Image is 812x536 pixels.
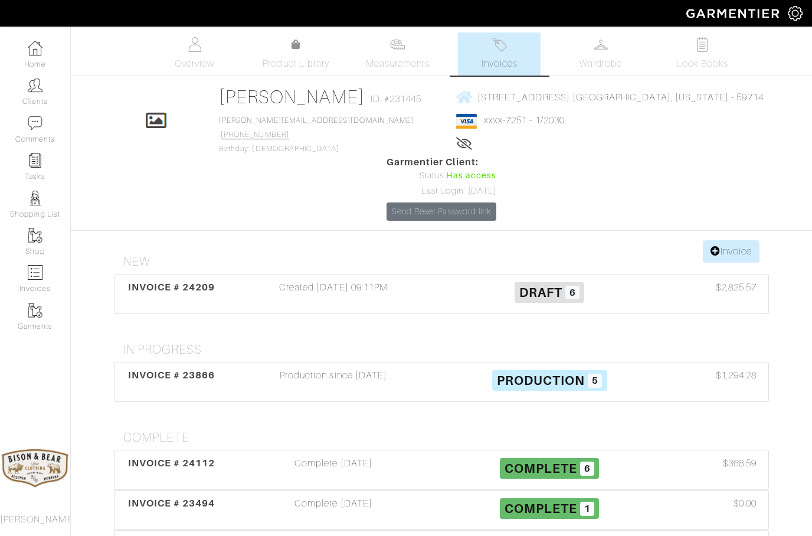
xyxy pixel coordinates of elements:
[28,41,42,55] img: dashboard-icon-dbcd8f5a0b271acd01030246c82b418ddd0df26cd7fceb0bd07c9910d44c42f6.png
[128,498,215,509] span: INVOICE # 23494
[114,274,769,314] a: INVOICE # 24209 Created [DATE] 09:11PM Draft 6 $2,825.57
[519,285,562,300] span: Draft
[505,501,577,516] span: Complete
[28,191,42,205] img: stylists-icon-eb353228a002819b7ec25b43dbf5f0378dd9e0616d9560372ff212230b889e62.png
[28,153,42,168] img: reminder-icon-8004d30b9f0a5d33ae49ab947aed9ed385cf756f9e5892f1edd6e32f2345188e.png
[387,155,496,169] span: Garmentier Client:
[456,90,764,104] a: [STREET_ADDRESS] [GEOGRAPHIC_DATA], [US_STATE] - 59714
[695,37,710,52] img: todo-9ac3debb85659649dc8f770b8b6100bb5dab4b48dedcbae339e5042a72dfd3cc.svg
[580,502,594,516] span: 1
[263,57,329,71] span: Product Library
[559,32,642,76] a: Wardrobe
[565,286,579,300] span: 6
[477,91,764,102] span: [STREET_ADDRESS] [GEOGRAPHIC_DATA], [US_STATE] - 59714
[153,32,236,76] a: Overview
[187,37,202,52] img: basicinfo-40fd8af6dae0f16599ec9e87c0ef1c0a1fdea2edbe929e3d69a839185d80c458.svg
[703,240,759,263] a: Invoice
[387,202,496,221] a: Send Reset Password link
[123,254,769,269] h4: New
[28,78,42,93] img: clients-icon-6bae9207a08558b7cb47a8932f037763ab4055f8c8b6bfacd5dc20c3e0201464.png
[588,374,602,388] span: 5
[225,456,441,483] div: Complete [DATE]
[128,457,215,469] span: INVOICE # 24112
[219,116,414,153] span: Birthday: [DEMOGRAPHIC_DATA]
[676,57,729,71] span: Look Books
[716,280,757,295] span: $2,825.57
[661,32,744,76] a: Look Books
[219,86,365,107] a: [PERSON_NAME]
[446,169,497,182] span: Has access
[28,265,42,280] img: orders-icon-0abe47150d42831381b5fb84f609e132dff9fe21cb692f30cb5eec754e2cba89.png
[225,280,441,308] div: Created [DATE] 09:11PM
[28,116,42,130] img: comment-icon-a0a6a9ef722e966f86d9cbdc48e553b5cf19dbc54f86b18d962a5391bc8f6eb6.png
[387,185,496,198] div: Last Login: [DATE]
[175,57,214,71] span: Overview
[390,37,405,52] img: measurements-466bbee1fd09ba9460f595b01e5d73f9e2bff037440d3c8f018324cb6cdf7a4a.svg
[225,496,441,524] div: Complete [DATE]
[356,32,440,76] a: Measurements
[28,228,42,243] img: garments-icon-b7da505a4dc4fd61783c78ac3ca0ef83fa9d6f193b1c9dc38574b1d14d53ca28.png
[28,303,42,318] img: garments-icon-b7da505a4dc4fd61783c78ac3ca0ef83fa9d6f193b1c9dc38574b1d14d53ca28.png
[484,115,565,126] a: xxxx-7251 - 1/2030
[371,92,422,106] span: ID: #231445
[456,114,477,129] img: visa-934b35602734be37eb7d5d7e5dbcd2044c359bf20a24dc3361ca3fa54326a8a7.png
[734,496,757,511] span: $0.00
[128,370,215,381] span: INVOICE # 23866
[505,461,577,476] span: Complete
[716,368,757,383] span: $1,294.28
[497,373,585,388] span: Production
[788,6,803,21] img: gear-icon-white-bd11855cb880d31180b6d7d6211b90ccbf57a29d726f0c71d8c61bd08dd39cc2.png
[219,116,414,125] a: [PERSON_NAME][EMAIL_ADDRESS][DOMAIN_NAME]
[723,456,757,470] span: $368.59
[225,368,441,396] div: Production since [DATE]
[680,3,788,24] img: garmentier-logo-header-white-b43fb05a5012e4ada735d5af1a66efaba907eab6374d6393d1fbf88cb4ef424d.png
[114,490,769,530] a: INVOICE # 23494 Complete [DATE] Complete 1 $0.00
[123,342,769,357] h4: In Progress
[255,38,338,71] a: Product Library
[579,57,622,71] span: Wardrobe
[580,462,594,476] span: 6
[114,362,769,402] a: INVOICE # 23866 Production since [DATE] Production 5 $1,294.28
[366,57,430,71] span: Measurements
[594,37,608,52] img: wardrobe-487a4870c1b7c33e795ec22d11cfc2ed9d08956e64fb3008fe2437562e282088.svg
[114,450,769,490] a: INVOICE # 24112 Complete [DATE] Complete 6 $368.59
[123,430,769,445] h4: Complete
[458,32,541,76] a: Invoices
[482,57,518,71] span: Invoices
[387,169,496,182] div: Status:
[492,37,507,52] img: orders-27d20c2124de7fd6de4e0e44c1d41de31381a507db9b33961299e4e07d508b8c.svg
[128,282,215,293] span: INVOICE # 24209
